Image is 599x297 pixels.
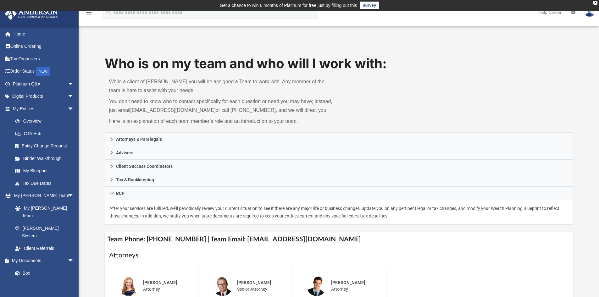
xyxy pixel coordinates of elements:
div: BCP [105,200,573,225]
div: Senior Attorney [233,275,288,297]
a: [EMAIL_ADDRESS][DOMAIN_NAME] [130,107,215,113]
a: Tax & Bookkeeping [105,173,573,187]
p: You don’t need to know who to contact specifically for each question or need you may have; instea... [109,97,335,115]
i: menu [85,9,92,16]
span: Advisors [116,151,133,155]
a: Tax Organizers [4,52,83,65]
a: Advisors [105,146,573,160]
p: Here is an explanation of each team member’s role and an introduction to your team. [109,117,335,126]
a: My [PERSON_NAME] Team [9,202,77,222]
a: menu [85,12,92,16]
span: Tax & Bookkeeping [116,178,154,182]
span: Client Success Coordinators [116,164,173,168]
a: Platinum Q&Aarrow_drop_down [4,78,83,90]
a: BCP [105,187,573,200]
a: CTA Hub [9,127,83,140]
h4: Team Phone: [PHONE_NUMBER] | Team Email: [EMAIL_ADDRESS][DOMAIN_NAME] [105,232,573,246]
span: arrow_drop_down [68,102,80,115]
a: Client Success Coordinators [105,160,573,173]
a: Entity Change Request [9,140,83,152]
img: User Pic [585,8,594,17]
img: Anderson Advisors Platinum Portal [3,8,60,20]
a: My Blueprint [9,165,80,177]
div: NEW [36,67,50,76]
a: Box [9,267,77,279]
a: Attorneys & Paralegals [105,132,573,146]
span: BCP [116,191,125,195]
div: close [593,1,597,5]
span: arrow_drop_down [68,190,80,202]
span: arrow_drop_down [68,90,80,103]
img: thumbnail [307,276,327,296]
h1: Who is on my team and who will I work with: [105,54,573,73]
i: search [105,8,112,15]
p: While a client of [PERSON_NAME] you will be assigned a Team to work with. Any member of the team ... [109,77,335,95]
a: Overview [9,115,83,128]
span: [PERSON_NAME] [331,280,365,285]
a: My [PERSON_NAME] Teamarrow_drop_down [4,190,80,202]
span: arrow_drop_down [68,78,80,91]
div: Attorney [327,275,382,297]
h1: Attorneys [109,251,569,260]
a: Digital Productsarrow_drop_down [4,90,83,103]
img: thumbnail [119,276,139,296]
a: Tax Due Dates [9,177,83,190]
p: After your services are fulfilled, we’ll periodically review your current situation to see if the... [109,205,568,220]
a: Home [4,28,83,40]
a: Binder Walkthrough [9,152,83,165]
a: My Entitiesarrow_drop_down [4,102,83,115]
span: [PERSON_NAME] [237,280,271,285]
div: Attorney [139,275,194,297]
div: Get a chance to win 6 months of Platinum for free just by filling out this [220,2,357,9]
img: thumbnail [213,276,233,296]
span: [PERSON_NAME] [143,280,177,285]
span: Attorneys & Paralegals [116,137,162,141]
a: My Documentsarrow_drop_down [4,255,80,267]
span: arrow_drop_down [68,255,80,267]
a: Client Referrals [9,242,80,255]
a: [PERSON_NAME] System [9,222,80,242]
a: survey [360,2,379,9]
a: Online Ordering [4,40,83,53]
a: Order StatusNEW [4,65,83,78]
